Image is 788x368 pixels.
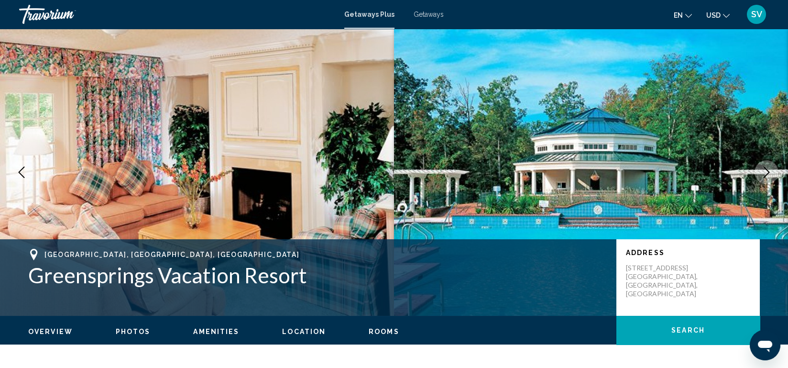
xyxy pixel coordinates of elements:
[193,327,239,336] button: Amenities
[28,327,73,336] button: Overview
[751,10,762,19] span: SV
[10,160,33,184] button: Previous image
[671,327,705,335] span: Search
[616,316,760,345] button: Search
[369,327,399,336] button: Rooms
[116,327,151,336] button: Photos
[28,328,73,335] span: Overview
[750,330,780,360] iframe: Button to launch messaging window
[193,328,239,335] span: Amenities
[706,8,730,22] button: Change currency
[44,251,299,258] span: [GEOGRAPHIC_DATA], [GEOGRAPHIC_DATA], [GEOGRAPHIC_DATA]
[116,328,151,335] span: Photos
[19,5,335,24] a: Travorium
[674,11,683,19] span: en
[755,160,778,184] button: Next image
[282,328,326,335] span: Location
[282,327,326,336] button: Location
[744,4,769,24] button: User Menu
[626,249,750,256] p: Address
[369,328,399,335] span: Rooms
[674,8,692,22] button: Change language
[706,11,721,19] span: USD
[344,11,394,18] a: Getaways Plus
[414,11,444,18] a: Getaways
[626,264,702,298] p: [STREET_ADDRESS] [GEOGRAPHIC_DATA], [GEOGRAPHIC_DATA], [GEOGRAPHIC_DATA]
[28,263,607,288] h1: Greensprings Vacation Resort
